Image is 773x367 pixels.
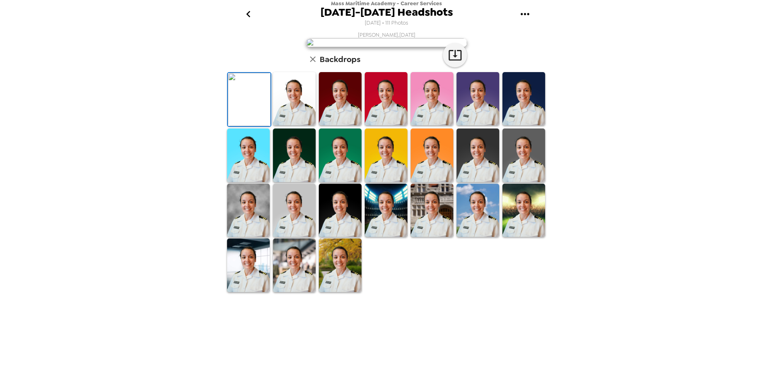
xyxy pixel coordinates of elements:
[320,53,360,66] h6: Backdrops
[358,31,415,38] span: [PERSON_NAME] , [DATE]
[228,73,271,126] img: Original
[512,1,538,27] button: gallery menu
[306,38,467,47] img: user
[320,7,453,18] span: [DATE]-[DATE] Headshots
[365,18,408,29] span: [DATE] • 111 Photos
[235,1,261,27] button: go back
